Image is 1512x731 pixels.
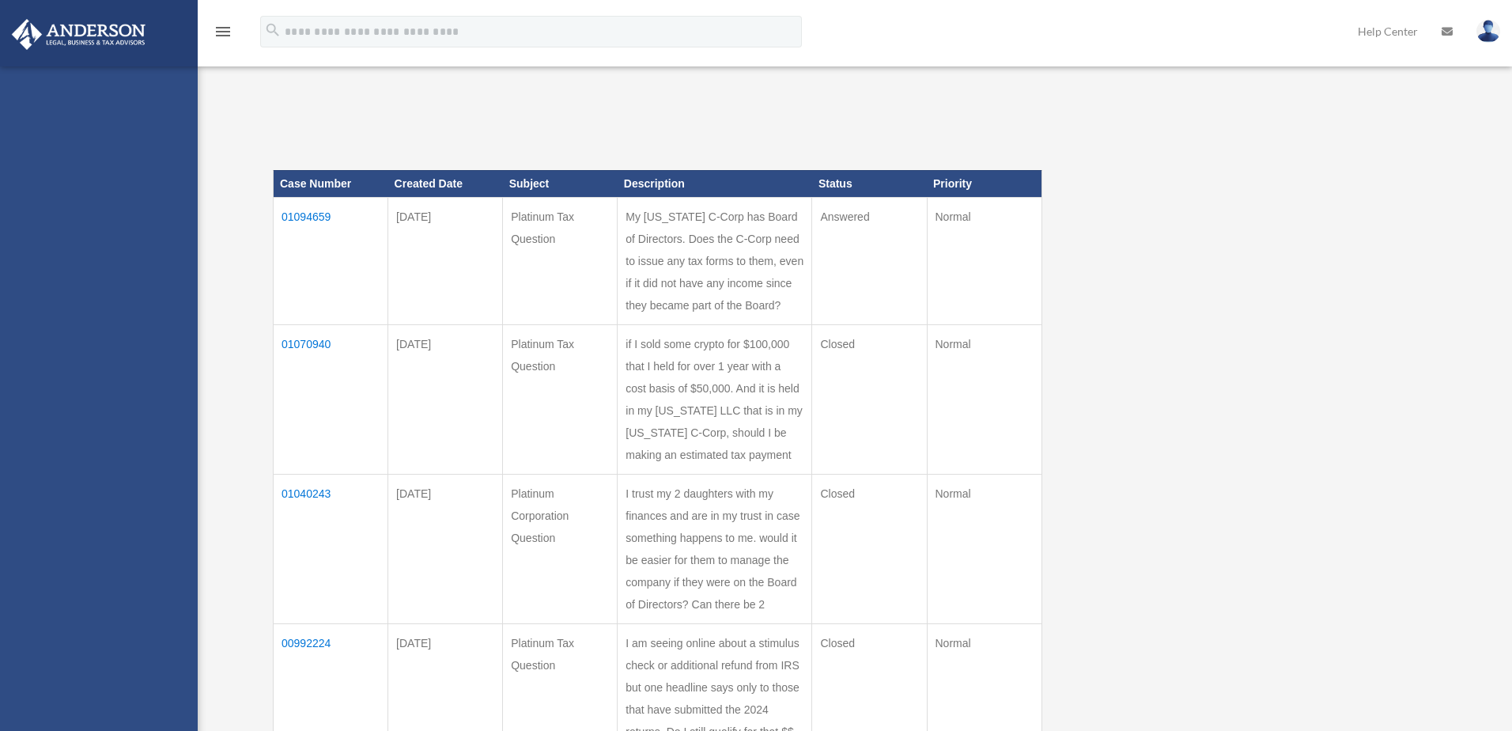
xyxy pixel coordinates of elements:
td: Closed [812,474,927,623]
td: 01040243 [274,474,388,623]
i: menu [214,22,232,41]
a: menu [214,28,232,41]
td: if I sold some crypto for $100,000 that I held for over 1 year with a cost basis of $50,000. And ... [618,324,812,474]
th: Created Date [388,170,503,197]
td: Closed [812,324,927,474]
td: [DATE] [388,474,503,623]
img: User Pic [1476,20,1500,43]
td: Platinum Corporation Question [503,474,618,623]
td: Normal [927,474,1041,623]
td: Answered [812,197,927,324]
td: Normal [927,197,1041,324]
i: search [264,21,282,39]
th: Description [618,170,812,197]
td: I trust my 2 daughters with my finances and are in my trust in case something happens to me. woul... [618,474,812,623]
td: 01094659 [274,197,388,324]
td: My [US_STATE] C-Corp has Board of Directors. Does the C-Corp need to issue any tax forms to them,... [618,197,812,324]
th: Priority [927,170,1041,197]
td: Platinum Tax Question [503,324,618,474]
td: [DATE] [388,324,503,474]
td: Normal [927,324,1041,474]
td: [DATE] [388,197,503,324]
td: 01070940 [274,324,388,474]
th: Status [812,170,927,197]
th: Case Number [274,170,388,197]
td: Platinum Tax Question [503,197,618,324]
th: Subject [503,170,618,197]
img: Anderson Advisors Platinum Portal [7,19,150,50]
